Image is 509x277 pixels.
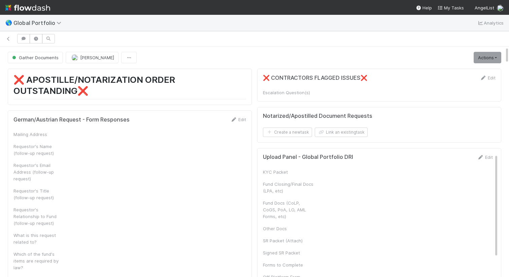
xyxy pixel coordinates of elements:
a: Edit [480,75,496,80]
div: Forms to Complete [263,262,313,268]
h5: Notarized/Apostilled Document Requests [263,113,372,119]
div: Requestor's Name (follow-up request) [13,143,64,157]
div: What is this request related to? [13,232,64,245]
div: KYC Packet [263,169,313,175]
div: Fund Docs (CoLP, CoGS, PoA, LO, AML Forms, etc) [263,200,313,220]
span: My Tasks [437,5,464,10]
h5: Upload Panel - Global Portfolio DRI [263,154,353,161]
div: Escalation Question(s) [263,89,313,96]
div: Requestor's Title (follow-up request) [13,187,64,201]
img: avatar_c584de82-e924-47af-9431-5c284c40472a.png [71,54,78,61]
div: SR Packet (Attach) [263,237,313,244]
span: Global Portfolio [13,20,65,26]
div: Help [416,4,432,11]
span: 🌎 [5,20,12,26]
span: [PERSON_NAME] [80,55,114,60]
div: Signed SR Packet [263,249,313,256]
a: Analytics [477,19,504,27]
a: Edit [477,154,493,160]
div: Fund Closing/Final Docs (LPA, etc) [263,181,313,194]
div: Other Docs [263,225,313,232]
div: Which of the fund's items are required by law? [13,251,64,271]
a: Actions [474,52,501,63]
a: My Tasks [437,4,464,11]
img: logo-inverted-e16ddd16eac7371096b0.svg [5,2,50,13]
button: [PERSON_NAME] [66,52,118,63]
h5: German/Austrian Request - Form Responses [13,116,130,123]
img: avatar_c584de82-e924-47af-9431-5c284c40472a.png [497,5,504,11]
button: Create a newtask [263,128,312,137]
h5: ❌ CONTRACTORS FLAGGED ISSUES❌ [263,75,367,81]
div: Requestor's Email Address (follow-up request) [13,162,64,182]
a: Edit [230,117,246,122]
h1: ❌ APOSTILLE/NOTARIZATION ORDER OUTSTANDING❌ [13,74,246,99]
button: Link an existingtask [315,128,368,137]
span: AngelList [475,5,494,10]
div: Requestor's Relationship to Fund (follow-up request) [13,206,64,227]
div: Mailing Address [13,131,64,138]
